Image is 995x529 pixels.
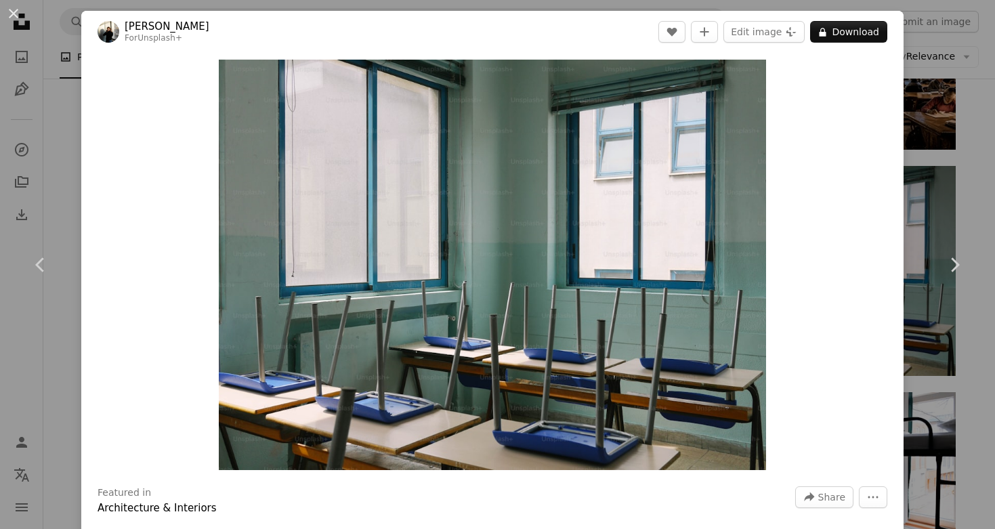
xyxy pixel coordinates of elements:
[125,33,209,44] div: For
[98,21,119,43] img: Go to Giulia Squillace's profile
[219,60,765,470] img: a row of empty desks in a classroom
[98,486,151,500] h3: Featured in
[723,21,805,43] button: Edit image
[914,200,995,330] a: Next
[859,486,887,508] button: More Actions
[795,486,853,508] button: Share this image
[658,21,685,43] button: Like
[98,502,217,514] a: Architecture & Interiors
[691,21,718,43] button: Add to Collection
[810,21,887,43] button: Download
[818,487,845,507] span: Share
[137,33,182,43] a: Unsplash+
[125,20,209,33] a: [PERSON_NAME]
[219,60,765,470] button: Zoom in on this image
